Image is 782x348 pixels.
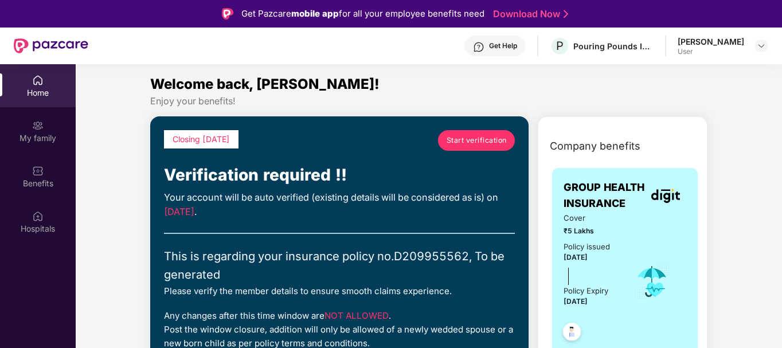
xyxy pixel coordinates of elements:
[222,8,233,19] img: Logo
[550,138,640,154] span: Company benefits
[493,8,565,20] a: Download Now
[564,225,617,236] span: ₹5 Lakhs
[447,135,507,146] span: Start verification
[564,253,588,261] span: [DATE]
[14,38,88,53] img: New Pazcare Logo
[564,285,608,297] div: Policy Expiry
[757,41,766,50] img: svg+xml;base64,PHN2ZyBpZD0iRHJvcGRvd24tMzJ4MzIiIHhtbG5zPSJodHRwOi8vd3d3LnczLm9yZy8yMDAwL3N2ZyIgd2...
[564,241,610,253] div: Policy issued
[291,8,339,19] strong: mobile app
[564,297,588,306] span: [DATE]
[564,179,645,212] span: GROUP HEALTH INSURANCE
[173,134,230,144] span: Closing [DATE]
[651,189,680,203] img: insurerLogo
[564,8,568,20] img: Stroke
[164,284,515,298] div: Please verify the member details to ensure smooth claims experience.
[573,41,654,52] div: Pouring Pounds India Pvt Ltd (CashKaro and EarnKaro)
[32,210,44,222] img: svg+xml;base64,PHN2ZyBpZD0iSG9zcGl0YWxzIiB4bWxucz0iaHR0cDovL3d3dy53My5vcmcvMjAwMC9zdmciIHdpZHRoPS...
[489,41,517,50] div: Get Help
[324,310,389,321] span: NOT ALLOWED
[32,165,44,177] img: svg+xml;base64,PHN2ZyBpZD0iQmVuZWZpdHMiIHhtbG5zPSJodHRwOi8vd3d3LnczLm9yZy8yMDAwL3N2ZyIgd2lkdGg9Ij...
[164,162,515,187] div: Verification required !!
[164,190,515,220] div: Your account will be auto verified (existing details will be considered as is) on .
[556,39,564,53] span: P
[32,120,44,131] img: svg+xml;base64,PHN2ZyB3aWR0aD0iMjAiIGhlaWdodD0iMjAiIHZpZXdCb3g9IjAgMCAyMCAyMCIgZmlsbD0ibm9uZSIgeG...
[150,95,707,107] div: Enjoy your benefits!
[678,47,744,56] div: User
[241,7,484,21] div: Get Pazcare for all your employee benefits need
[164,206,194,217] span: [DATE]
[473,41,484,53] img: svg+xml;base64,PHN2ZyBpZD0iSGVscC0zMngzMiIgeG1sbnM9Imh0dHA6Ly93d3cudzMub3JnLzIwMDAvc3ZnIiB3aWR0aD...
[32,75,44,86] img: svg+xml;base64,PHN2ZyBpZD0iSG9tZSIgeG1sbnM9Imh0dHA6Ly93d3cudzMub3JnLzIwMDAvc3ZnIiB3aWR0aD0iMjAiIG...
[634,263,671,300] img: icon
[564,212,617,224] span: Cover
[164,248,515,284] div: This is regarding your insurance policy no. D209955562, To be generated
[438,130,515,151] a: Start verification
[678,36,744,47] div: [PERSON_NAME]
[150,76,380,92] span: Welcome back, [PERSON_NAME]!
[558,319,586,347] img: svg+xml;base64,PHN2ZyB4bWxucz0iaHR0cDovL3d3dy53My5vcmcvMjAwMC9zdmciIHdpZHRoPSI0OC45NDMiIGhlaWdodD...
